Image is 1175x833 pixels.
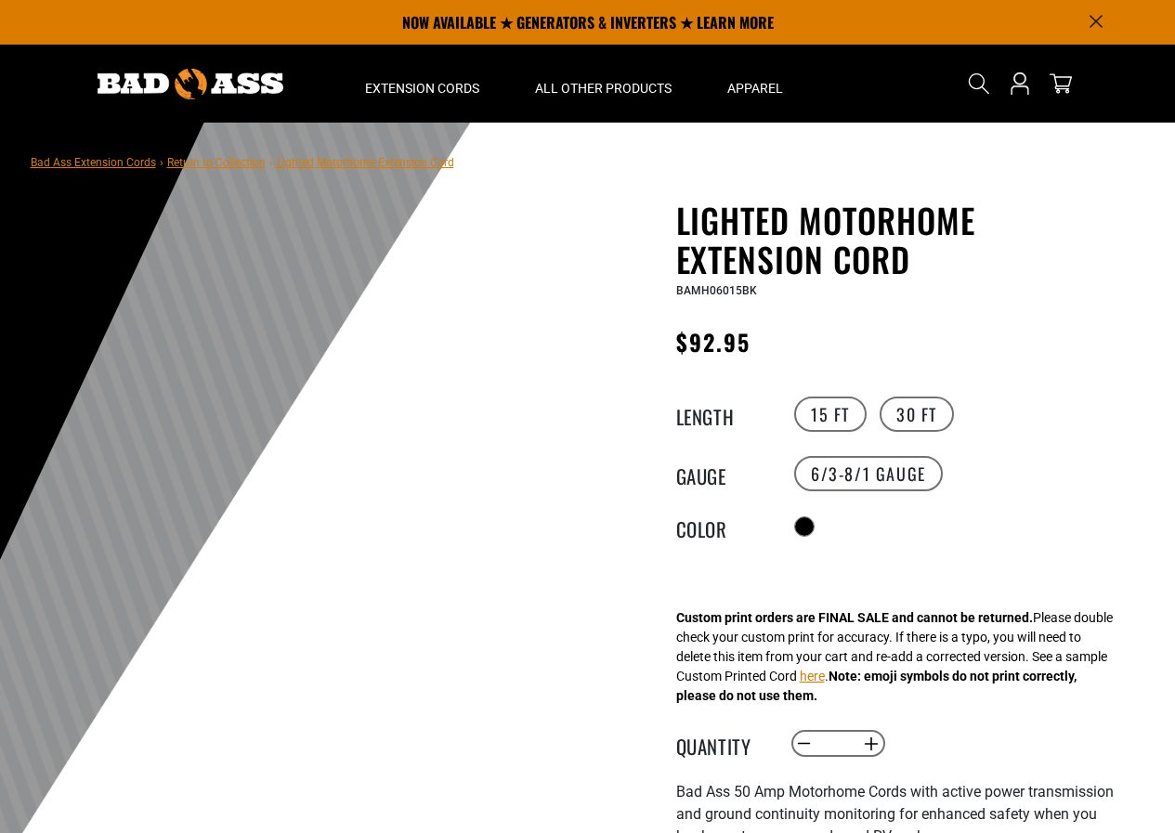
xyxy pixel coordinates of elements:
div: Please double check your custom print for accuracy. If there is a typo, you will need to delete t... [676,608,1113,706]
label: 15 FT [794,397,867,432]
label: 6/3-8/1 Gauge [794,456,943,491]
span: Lighted Motorhome Extension Cord [277,156,454,169]
span: $92.95 [676,325,751,358]
nav: breadcrumbs [31,150,454,173]
span: BAMH06015BK [676,284,757,297]
span: › [269,156,273,169]
span: › [160,156,163,169]
span: Apparel [727,80,783,97]
summary: Search [964,69,994,98]
span: All Other Products [535,80,672,97]
strong: Note: emoji symbols do not print correctly, please do not use them. [676,669,1077,703]
button: here [800,667,825,686]
a: Bad Ass Extension Cords [31,156,156,169]
summary: Apparel [699,45,811,123]
a: Return to Collection [167,156,266,169]
legend: Color [676,514,769,539]
summary: All Other Products [507,45,699,123]
legend: Gauge [676,462,769,486]
label: 30 FT [880,397,954,432]
label: Quantity [676,732,769,756]
img: Bad Ass Extension Cords [98,69,283,99]
span: Extension Cords [365,80,479,97]
h1: Lighted Motorhome Extension Cord [676,201,1131,279]
legend: Length [676,402,769,426]
summary: Extension Cords [337,45,507,123]
strong: Custom print orders are FINAL SALE and cannot be returned. [676,610,1033,625]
